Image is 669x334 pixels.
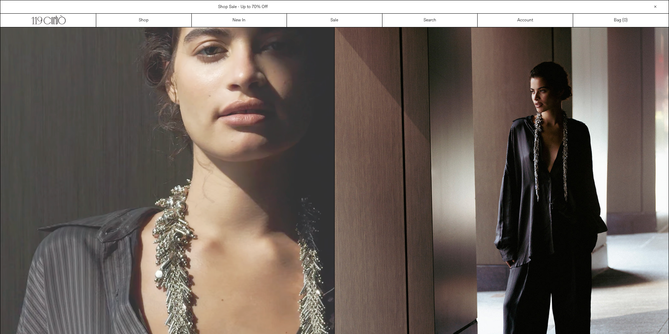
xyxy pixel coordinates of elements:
[287,14,382,27] a: Sale
[192,14,287,27] a: New In
[478,14,573,27] a: Account
[382,14,478,27] a: Search
[624,18,626,23] span: 0
[624,17,628,23] span: )
[96,14,192,27] a: Shop
[573,14,669,27] a: Bag ()
[218,4,268,10] a: Shop Sale - Up to 70% Off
